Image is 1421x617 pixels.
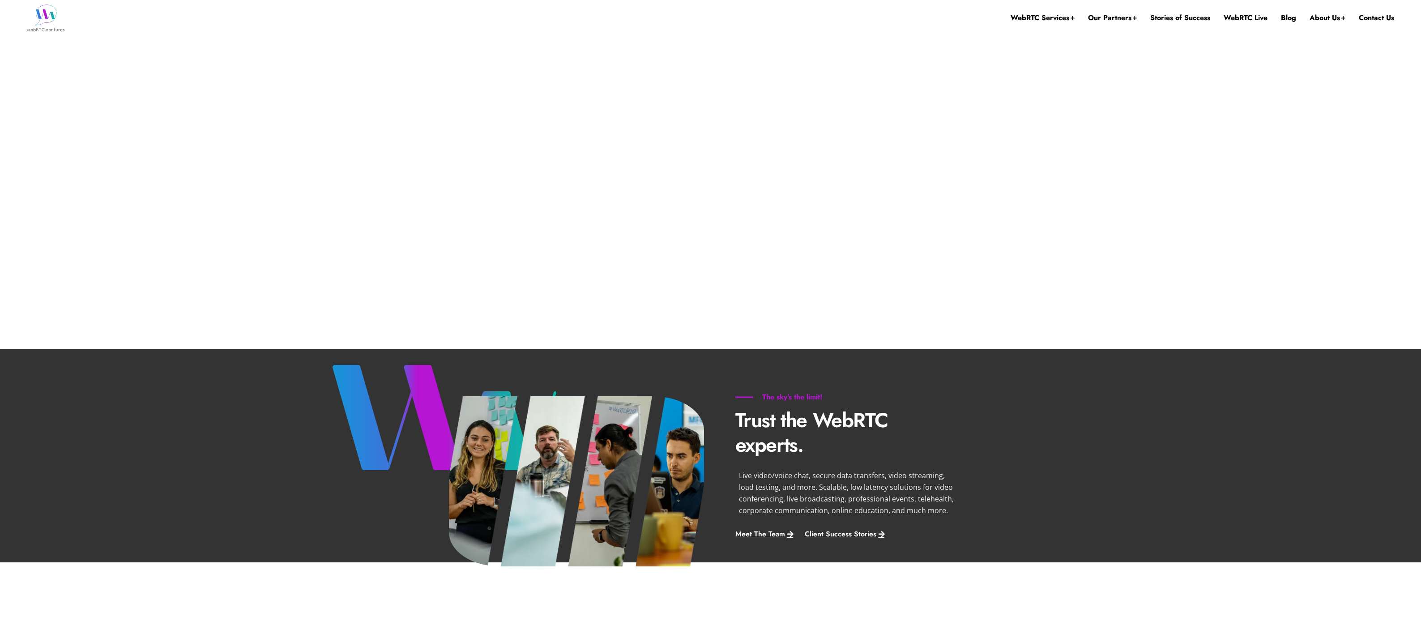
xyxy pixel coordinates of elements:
img: WebRTC.ventures [27,4,65,31]
a: Client Success Stories [805,531,885,538]
p: Live video/voice chat, secure data transfers, video streaming, load testing, and more. Scalable, ... [739,470,956,516]
h6: The sky's the limit! [735,393,849,402]
a: Meet The Team [735,531,794,538]
span: Meet The Team [735,531,785,538]
p: Trust the WebRTC experts. [735,408,959,457]
span: Client Success Stories [805,531,876,538]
